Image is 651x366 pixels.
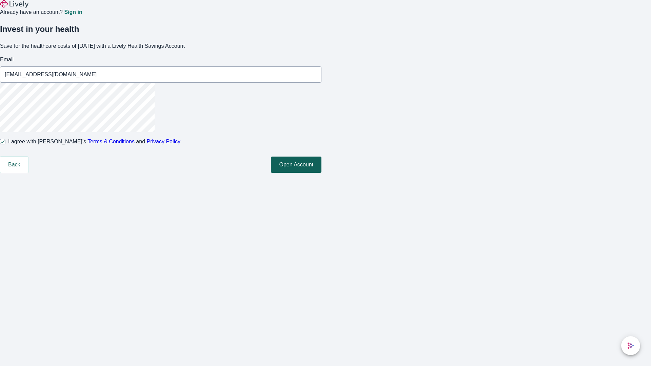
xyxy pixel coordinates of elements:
span: I agree with [PERSON_NAME]’s and [8,138,180,146]
a: Sign in [64,9,82,15]
svg: Lively AI Assistant [627,342,634,349]
button: Open Account [271,157,321,173]
button: chat [621,336,640,355]
a: Terms & Conditions [87,139,135,144]
a: Privacy Policy [147,139,181,144]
